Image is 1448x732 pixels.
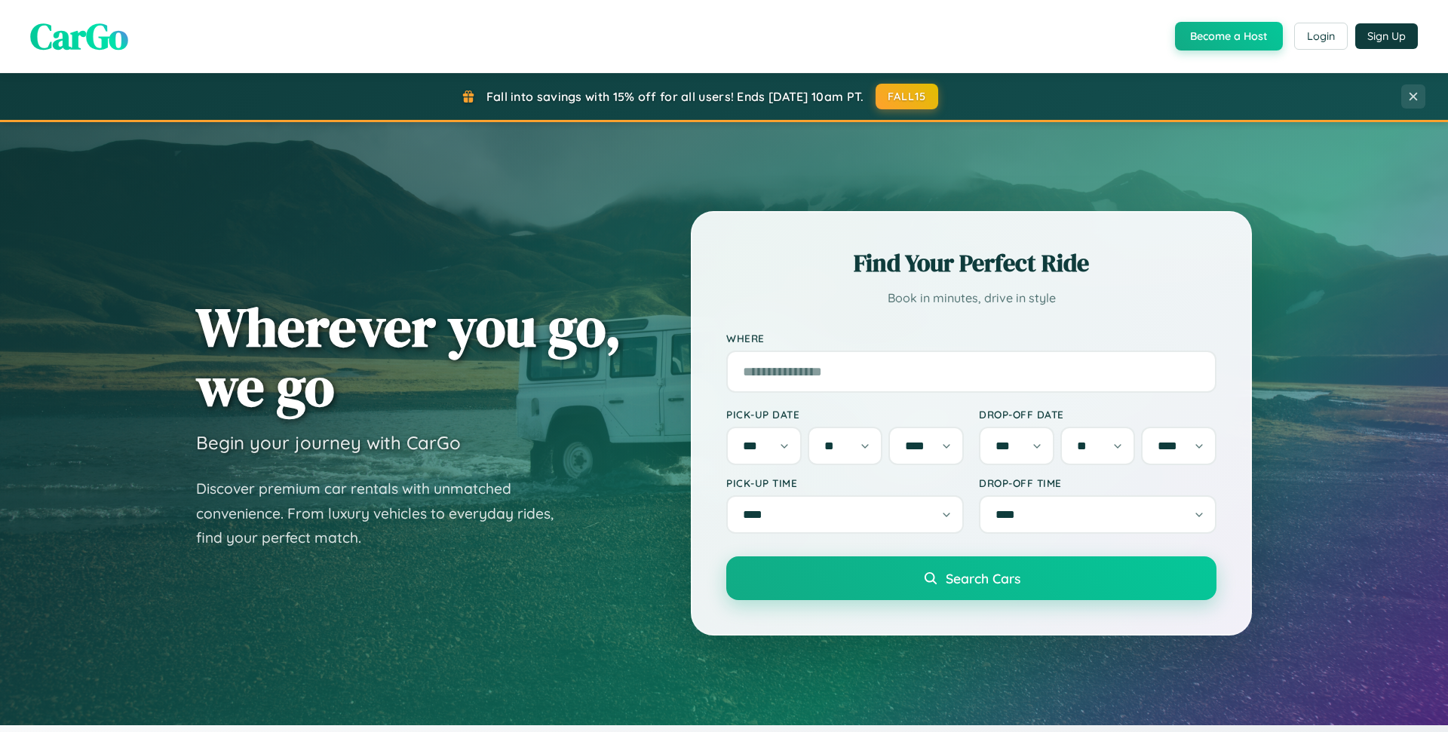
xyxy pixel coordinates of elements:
[726,476,964,489] label: Pick-up Time
[1175,22,1283,51] button: Become a Host
[1294,23,1348,50] button: Login
[196,476,573,550] p: Discover premium car rentals with unmatched convenience. From luxury vehicles to everyday rides, ...
[726,408,964,421] label: Pick-up Date
[486,89,864,104] span: Fall into savings with 15% off for all users! Ends [DATE] 10am PT.
[196,431,461,454] h3: Begin your journey with CarGo
[979,408,1216,421] label: Drop-off Date
[726,556,1216,600] button: Search Cars
[726,332,1216,345] label: Where
[726,247,1216,280] h2: Find Your Perfect Ride
[1355,23,1418,49] button: Sign Up
[196,297,621,416] h1: Wherever you go, we go
[979,476,1216,489] label: Drop-off Time
[726,287,1216,309] p: Book in minutes, drive in style
[30,11,128,61] span: CarGo
[946,570,1020,587] span: Search Cars
[876,84,939,109] button: FALL15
